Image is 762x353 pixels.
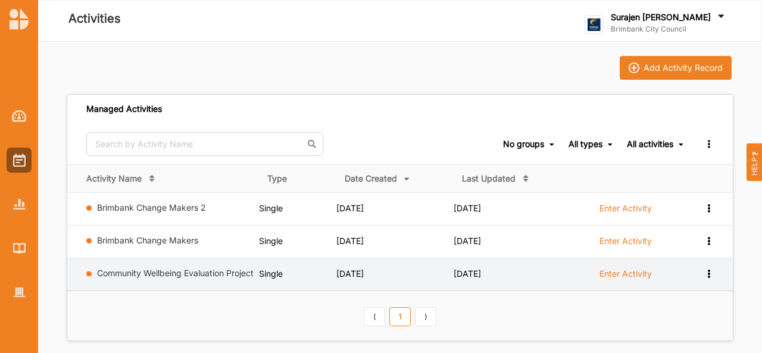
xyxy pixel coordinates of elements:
[336,203,364,213] span: [DATE]
[629,63,639,73] img: icon
[627,139,673,149] div: All activities
[644,63,723,73] div: Add Activity Record
[389,307,411,326] a: 1
[503,139,544,149] div: No groups
[569,139,602,149] div: All types
[611,12,711,23] label: Surajen [PERSON_NAME]
[259,203,283,213] span: Single
[7,104,32,129] a: Dashboard
[599,268,652,286] a: Enter Activity
[415,307,436,326] a: Next item
[12,110,27,122] img: Dashboard
[454,236,481,246] span: [DATE]
[599,202,652,220] a: Enter Activity
[7,280,32,305] a: Organisation
[13,288,26,298] img: Organisation
[336,236,364,246] span: [DATE]
[599,203,652,214] label: Enter Activity
[585,15,603,34] img: logo
[454,268,481,279] span: [DATE]
[86,104,162,114] div: Managed Activities
[345,173,397,184] div: Date Created
[86,132,323,156] input: Search by Activity Name
[336,268,364,279] span: [DATE]
[7,236,32,261] a: Library
[364,307,385,326] a: Previous item
[97,268,254,278] a: Community Wellbeing Evaluation Project
[599,268,652,279] label: Enter Activity
[7,192,32,217] a: Reports
[10,8,29,30] img: logo
[462,173,516,184] div: Last Updated
[599,236,652,246] label: Enter Activity
[7,148,32,173] a: Activities
[599,235,652,253] a: Enter Activity
[259,164,336,192] th: Type
[454,203,481,213] span: [DATE]
[13,154,26,167] img: Activities
[97,235,198,245] a: Brimbank Change Makers
[13,199,26,209] img: Reports
[13,243,26,253] img: Library
[86,173,142,184] div: Activity Name
[68,9,121,29] label: Activities
[611,24,727,34] label: Brimbank City Council
[259,236,283,246] span: Single
[362,305,439,326] div: Pagination Navigation
[620,56,732,80] button: iconAdd Activity Record
[259,268,283,279] span: Single
[97,202,206,213] a: Brimbank Change Makers 2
